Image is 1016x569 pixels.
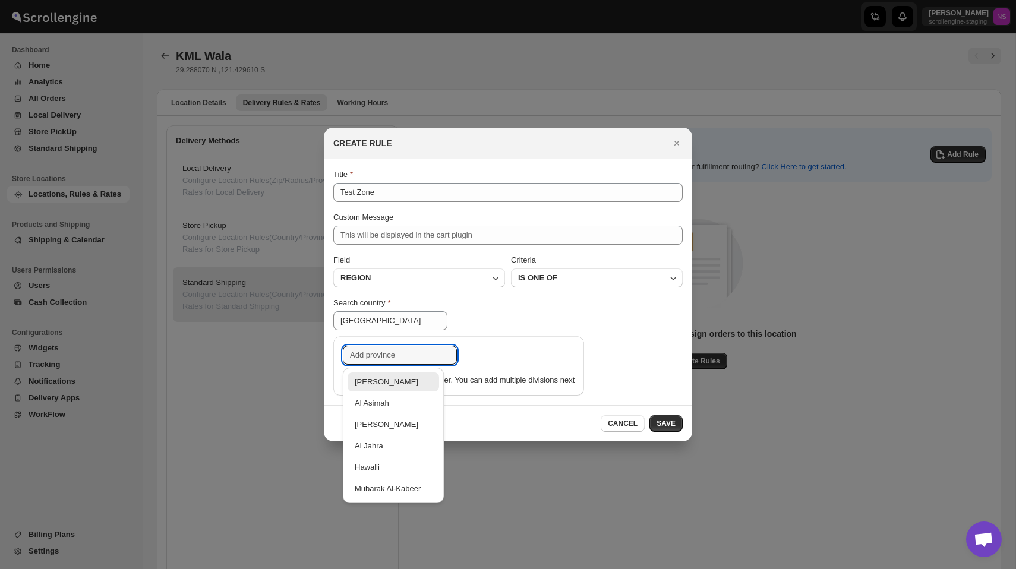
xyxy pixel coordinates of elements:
div: Open chat [966,521,1002,557]
span: Title [333,170,348,179]
span: CANCEL [608,419,638,428]
button: SAVE [649,415,683,432]
input: Search country [333,311,447,330]
button: IS ONE OF [511,268,683,287]
button: REGION [333,268,505,287]
div: Al Jahra [355,440,432,452]
div: Al Asimah [355,397,432,409]
button: Close [668,135,685,151]
span: Add province to proceed further. You can add multiple divisions next [343,375,575,384]
button: CANCEL [601,415,645,432]
li: Hawalli [343,456,444,477]
p: Criteria [511,254,536,266]
input: Put your Zone/Location/Area Name, eg. Zone 1, Zone 2 etc. [333,183,683,202]
div: Hawalli [355,461,432,473]
div: Search country [333,297,385,309]
span: SAVE [657,419,676,428]
div: [PERSON_NAME] [355,419,432,431]
input: Add province [343,346,457,365]
span: REGION [340,272,371,284]
li: Al Farwaniyah [343,413,444,434]
span: IS ONE OF [518,272,557,284]
span: Custom Message [333,213,393,222]
div: [PERSON_NAME] [355,376,432,388]
li: Al Jahra [343,434,444,456]
li: Al Ahmadi [343,372,444,391]
div: Mubarak Al-Kabeer [355,483,432,495]
li: Mubarak Al-Kabeer [343,477,444,498]
p: Field [333,254,350,266]
h2: CREATE RULE [333,137,392,149]
li: Al Asimah [343,391,444,413]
